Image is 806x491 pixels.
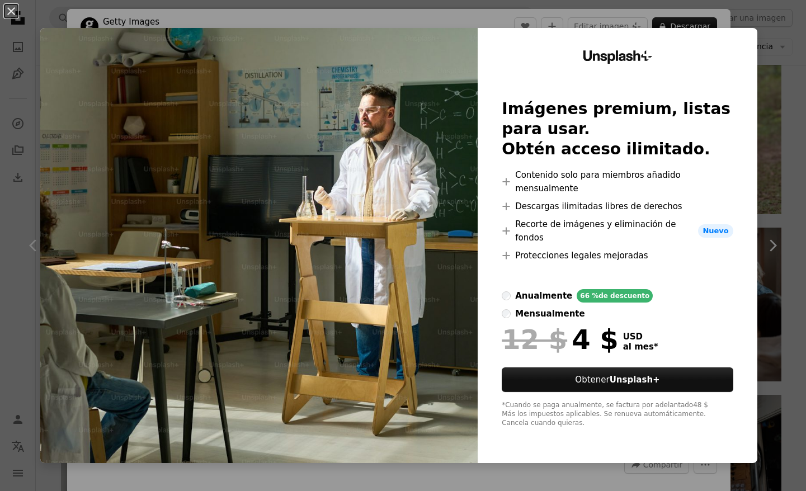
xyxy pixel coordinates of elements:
li: Descargas ilimitadas libres de derechos [502,200,733,213]
div: 66 % de descuento [577,289,653,303]
h2: Imágenes premium, listas para usar. Obtén acceso ilimitado. [502,99,733,159]
input: mensualmente [502,309,511,318]
div: 4 $ [502,325,618,354]
span: al mes * [623,342,658,352]
span: USD [623,332,658,342]
div: mensualmente [515,307,585,320]
button: ObtenerUnsplash+ [502,367,733,392]
span: Nuevo [698,224,733,238]
input: anualmente66 %de descuento [502,291,511,300]
div: *Cuando se paga anualmente, se factura por adelantado 48 $ Más los impuestos aplicables. Se renue... [502,401,733,428]
li: Protecciones legales mejoradas [502,249,733,262]
li: Recorte de imágenes y eliminación de fondos [502,218,733,244]
strong: Unsplash+ [610,375,660,385]
div: anualmente [515,289,572,303]
li: Contenido solo para miembros añadido mensualmente [502,168,733,195]
span: 12 $ [502,325,567,354]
